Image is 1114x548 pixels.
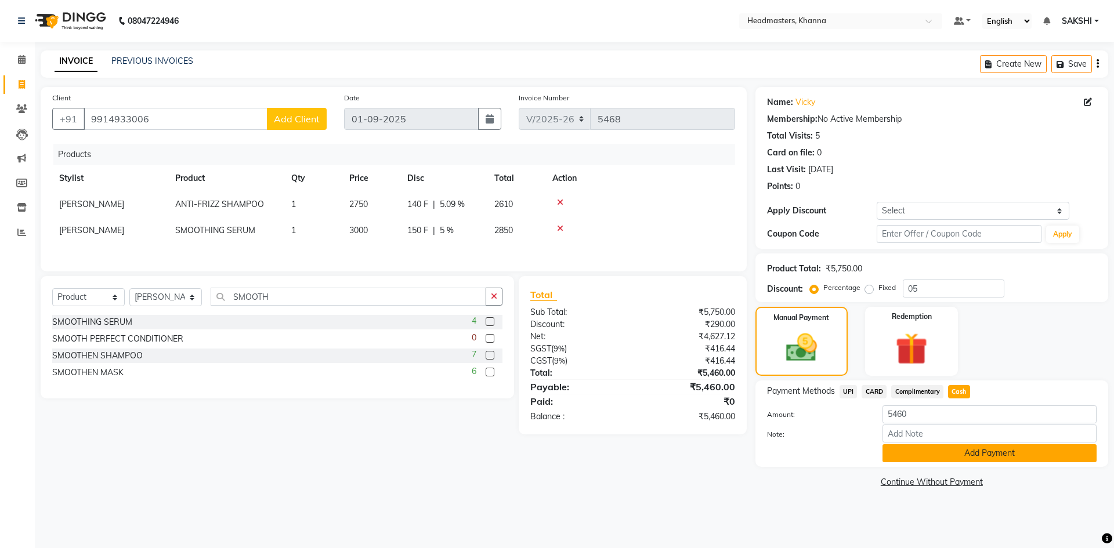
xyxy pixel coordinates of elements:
[284,165,342,191] th: Qty
[472,349,476,361] span: 7
[767,96,793,108] div: Name:
[472,365,476,378] span: 6
[128,5,179,37] b: 08047224946
[291,225,296,235] span: 1
[433,198,435,211] span: |
[882,405,1097,423] input: Amount
[795,180,800,193] div: 0
[1062,15,1092,27] span: SAKSHI
[52,366,124,379] div: SMOOTHEN MASK
[349,225,368,235] span: 3000
[530,289,557,301] span: Total
[52,333,183,345] div: SMOOTH PERFECT CONDITIONER
[52,350,143,362] div: SMOOTHEN SHAMPOO
[554,344,565,353] span: 9%
[55,51,97,72] a: INVOICE
[211,288,486,306] input: Search or Scan
[882,444,1097,462] button: Add Payment
[554,356,565,365] span: 9%
[767,205,877,217] div: Apply Discount
[522,355,632,367] div: ( )
[440,224,454,237] span: 5 %
[545,165,735,191] th: Action
[407,224,428,237] span: 150 F
[111,56,193,66] a: PREVIOUS INVOICES
[472,315,476,327] span: 4
[291,199,296,209] span: 1
[767,283,803,295] div: Discount:
[59,225,124,235] span: [PERSON_NAME]
[267,108,327,130] button: Add Client
[522,394,632,408] div: Paid:
[878,282,896,293] label: Fixed
[530,343,551,354] span: SGST
[632,355,743,367] div: ₹416.44
[632,306,743,318] div: ₹5,750.00
[400,165,487,191] th: Disc
[767,385,835,397] span: Payment Methods
[30,5,109,37] img: logo
[758,409,874,420] label: Amount:
[175,199,264,209] span: ANTI-FRIZZ SHAMPOO
[826,263,862,275] div: ₹5,750.00
[530,355,552,366] span: CGST
[168,165,284,191] th: Product
[274,113,320,125] span: Add Client
[522,367,632,379] div: Total:
[522,343,632,355] div: ( )
[817,147,822,159] div: 0
[632,367,743,379] div: ₹5,460.00
[758,476,1106,488] a: Continue Without Payment
[344,93,360,103] label: Date
[522,411,632,423] div: Balance :
[795,96,815,108] a: Vicky
[808,164,833,176] div: [DATE]
[767,113,1097,125] div: No Active Membership
[767,130,813,142] div: Total Visits:
[52,93,71,103] label: Client
[342,165,400,191] th: Price
[494,199,513,209] span: 2610
[862,385,887,398] span: CARD
[59,199,124,209] span: [PERSON_NAME]
[52,108,85,130] button: +91
[175,225,255,235] span: SMOOTHING SERUM
[767,263,821,275] div: Product Total:
[522,318,632,331] div: Discount:
[522,306,632,318] div: Sub Total:
[891,385,943,398] span: Complimentary
[632,380,743,394] div: ₹5,460.00
[767,180,793,193] div: Points:
[767,228,877,240] div: Coupon Code
[487,165,545,191] th: Total
[877,225,1041,243] input: Enter Offer / Coupon Code
[882,424,1097,442] input: Add Note
[980,55,1047,73] button: Create New
[776,330,827,365] img: _cash.svg
[349,199,368,209] span: 2750
[632,331,743,343] div: ₹4,627.12
[767,113,818,125] div: Membership:
[522,331,632,343] div: Net:
[758,429,874,440] label: Note:
[519,93,569,103] label: Invoice Number
[494,225,513,235] span: 2850
[767,164,806,176] div: Last Visit:
[52,316,132,328] div: SMOOTHING SERUM
[823,282,860,293] label: Percentage
[773,313,829,323] label: Manual Payment
[632,343,743,355] div: ₹416.44
[440,198,465,211] span: 5.09 %
[885,329,938,369] img: _gift.svg
[522,380,632,394] div: Payable:
[53,144,744,165] div: Products
[632,394,743,408] div: ₹0
[407,198,428,211] span: 140 F
[632,318,743,331] div: ₹290.00
[840,385,858,398] span: UPI
[632,411,743,423] div: ₹5,460.00
[948,385,970,398] span: Cash
[767,147,815,159] div: Card on file:
[892,311,932,322] label: Redemption
[52,165,168,191] th: Stylist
